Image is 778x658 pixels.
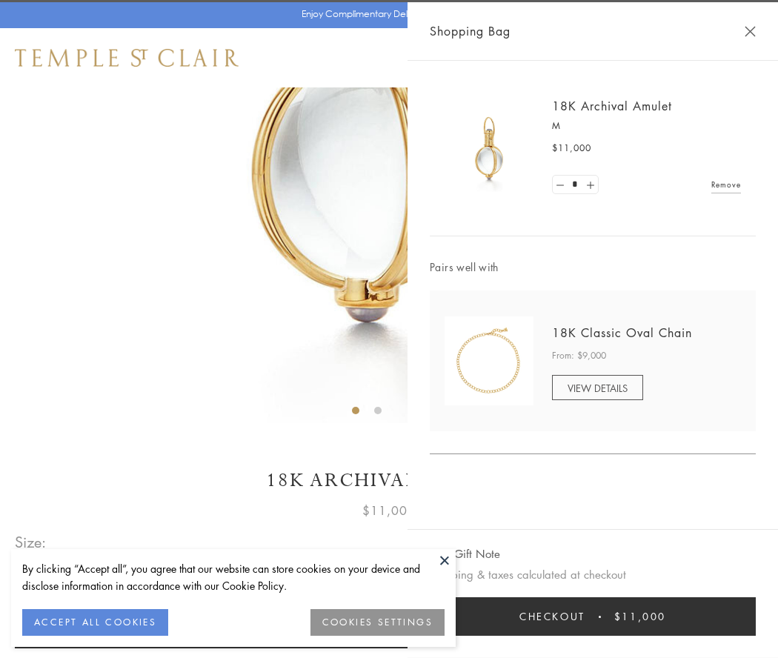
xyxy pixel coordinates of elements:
[745,26,756,37] button: Close Shopping Bag
[553,176,568,194] a: Set quantity to 0
[568,381,628,395] span: VIEW DETAILS
[552,348,606,363] span: From: $9,000
[552,375,643,400] a: VIEW DETAILS
[552,141,591,156] span: $11,000
[582,176,597,194] a: Set quantity to 2
[445,316,533,405] img: N88865-OV18
[22,609,168,636] button: ACCEPT ALL COOKIES
[552,98,672,114] a: 18K Archival Amulet
[430,565,756,584] p: Shipping & taxes calculated at checkout
[430,21,511,41] span: Shopping Bag
[519,608,585,625] span: Checkout
[614,608,666,625] span: $11,000
[552,325,692,341] a: 18K Classic Oval Chain
[22,560,445,594] div: By clicking “Accept all”, you agree that our website can store cookies on your device and disclos...
[15,468,763,493] h1: 18K Archival Amulet
[711,176,741,193] a: Remove
[552,119,741,133] p: M
[302,7,470,21] p: Enjoy Complimentary Delivery & Returns
[430,259,756,276] span: Pairs well with
[362,501,416,520] span: $11,000
[15,49,239,67] img: Temple St. Clair
[445,104,533,193] img: 18K Archival Amulet
[15,530,47,554] span: Size:
[430,545,500,563] button: Add Gift Note
[310,609,445,636] button: COOKIES SETTINGS
[430,597,756,636] button: Checkout $11,000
